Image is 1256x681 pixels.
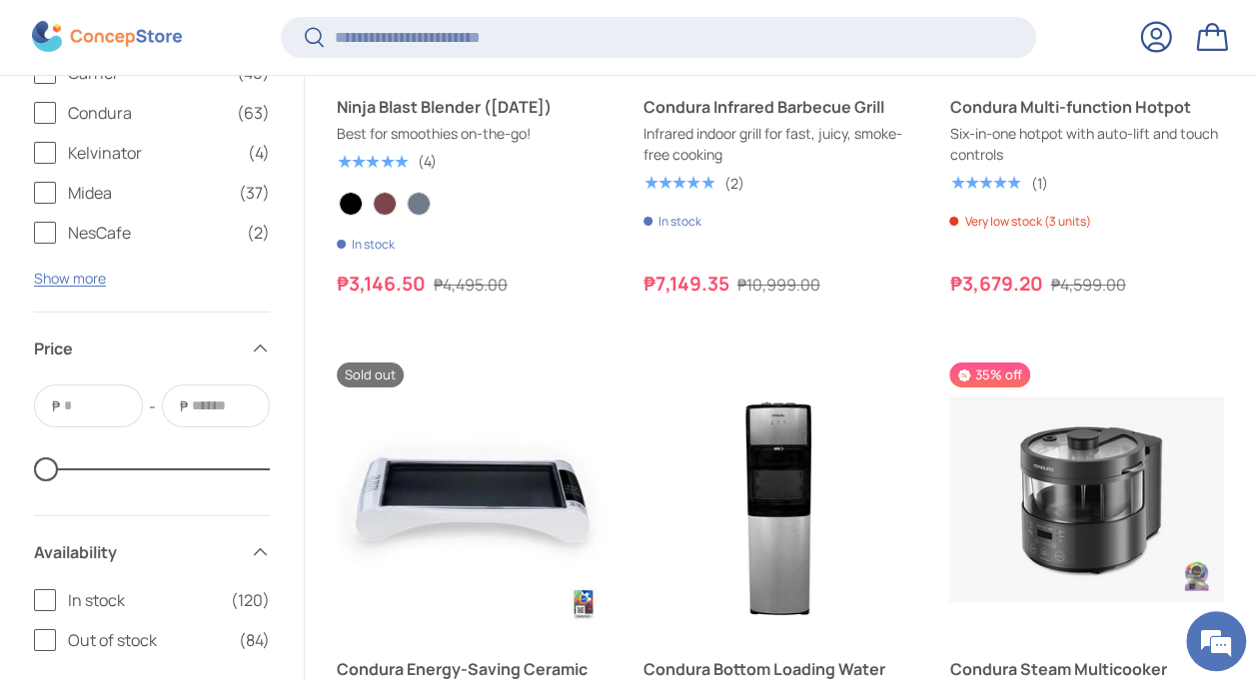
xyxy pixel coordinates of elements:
span: 35% off [949,362,1029,387]
span: (4) [248,141,270,165]
span: (63) [237,101,270,125]
span: Condura [68,101,225,125]
span: Out of stock [68,628,227,652]
img: ConcepStore [32,22,182,53]
span: - [149,394,156,418]
a: Condura Steam Multicooker [949,362,1224,637]
a: Condura Steam Multicooker [949,657,1224,681]
span: Midea [68,181,227,205]
span: (120) [231,588,270,612]
span: Kelvinator [68,141,236,165]
a: Ninja Blast Blender ([DATE]) [337,95,612,119]
span: ₱ [178,395,190,416]
span: NesCafe [68,221,235,245]
span: (2) [247,221,270,245]
span: Sold out [337,362,404,387]
a: Condura Energy-Saving Ceramic Glass Griller [337,362,612,637]
summary: Price [34,313,270,384]
span: (84) [239,628,270,652]
span: (37) [239,181,270,205]
a: Condura Multi-function Hotpot [949,95,1224,119]
a: Condura Infrared Barbecue Grill [643,95,918,119]
span: ₱ [50,395,62,416]
a: Condura Bottom Loading Water Dispenser [643,362,918,637]
summary: Availability [34,516,270,588]
span: Availability [34,540,238,564]
span: In stock [68,588,219,612]
span: Price [34,337,238,360]
button: Show more [34,269,106,288]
